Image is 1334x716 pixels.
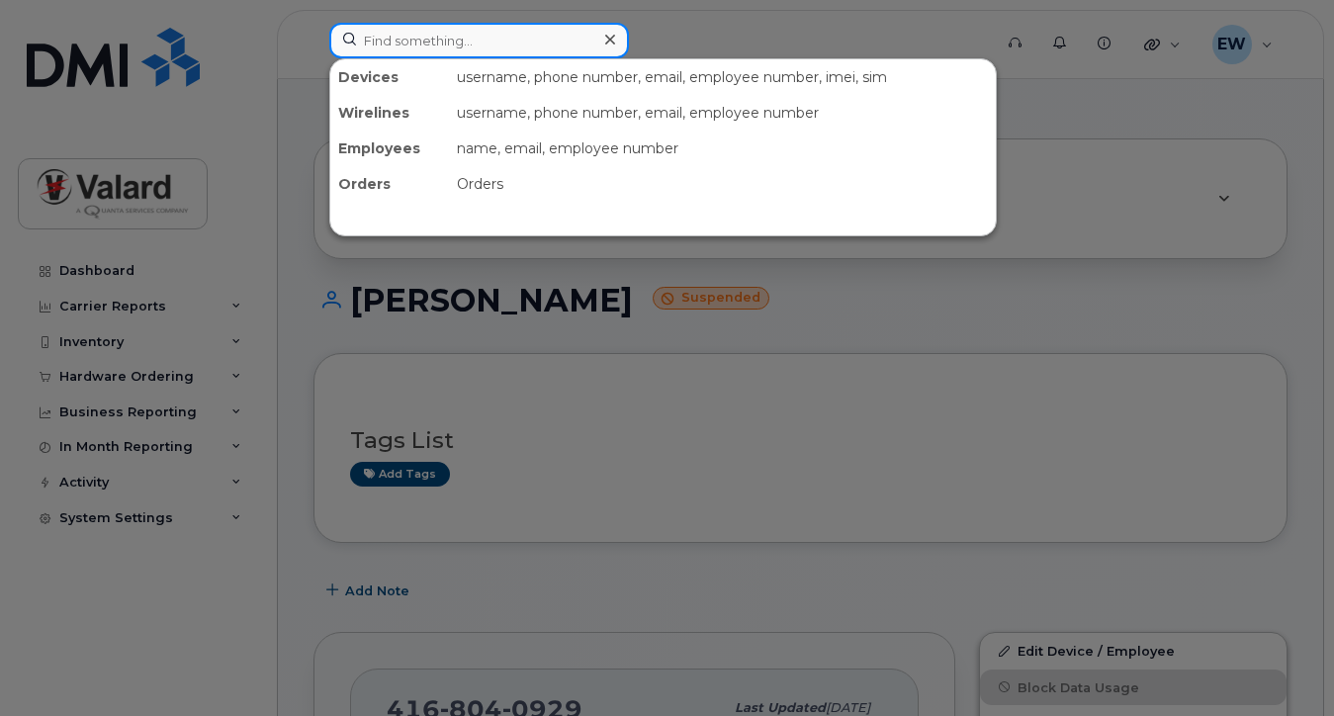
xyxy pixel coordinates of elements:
div: Orders [449,166,996,202]
div: username, phone number, email, employee number, imei, sim [449,59,996,95]
div: username, phone number, email, employee number [449,95,996,131]
div: Devices [330,59,449,95]
div: Orders [330,166,449,202]
div: name, email, employee number [449,131,996,166]
div: Wirelines [330,95,449,131]
div: Employees [330,131,449,166]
